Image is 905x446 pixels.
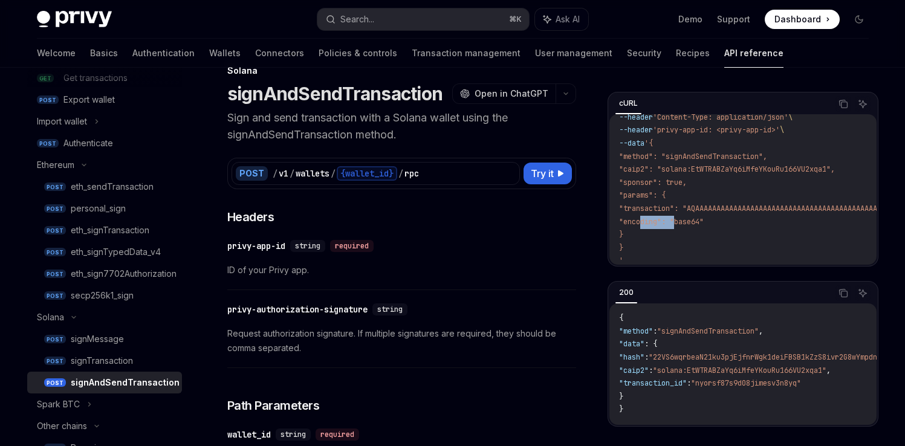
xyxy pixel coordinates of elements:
[37,310,64,325] div: Solana
[71,201,126,216] div: personal_sign
[619,152,767,161] span: "method": "signAndSendTransaction",
[678,13,702,25] a: Demo
[37,397,80,412] div: Spark BTC
[227,326,576,355] span: Request authorization signature. If multiple signatures are required, they should be comma separa...
[227,65,576,77] div: Solana
[27,372,182,393] a: POSTsignAndSendTransaction
[296,167,329,179] div: wallets
[71,179,154,194] div: eth_sendTransaction
[619,243,623,253] span: }
[227,109,576,143] p: Sign and send transaction with a Solana wallet using the signAndSendTransaction method.
[37,419,87,433] div: Other chains
[71,354,133,368] div: signTransaction
[412,39,521,68] a: Transaction management
[227,428,271,441] div: wallet_id
[724,39,783,68] a: API reference
[317,8,529,30] button: Search...⌘K
[691,378,801,388] span: "nyorsf87s9d08jimesv3n8yq"
[619,190,666,200] span: "params": {
[826,366,831,375] span: ,
[27,285,182,306] a: POSTsecp256k1_sign
[27,198,182,219] a: POSTpersonal_sign
[535,39,612,68] a: User management
[37,11,112,28] img: dark logo
[227,263,576,277] span: ID of your Privy app.
[619,366,649,375] span: "caip2"
[619,392,623,401] span: }
[330,240,374,252] div: required
[37,114,87,129] div: Import wallet
[227,240,285,252] div: privy-app-id
[475,88,548,100] span: Open in ChatGPT
[855,96,871,112] button: Ask AI
[132,39,195,68] a: Authentication
[37,158,74,172] div: Ethereum
[619,217,704,227] span: "encoding": "base64"
[788,112,793,122] span: \
[273,167,277,179] div: /
[657,326,759,336] span: "signAndSendTransaction"
[644,352,649,362] span: :
[44,204,66,213] span: POST
[295,241,320,251] span: string
[619,404,623,414] span: }
[855,285,871,301] button: Ask AI
[63,136,113,150] div: Authenticate
[653,112,788,122] span: 'Content-Type: application/json'
[653,366,826,375] span: "solana:EtWTRABZaYq6iMfeYKouRu166VU2xqa1"
[71,288,134,303] div: secp256k1_sign
[44,183,66,192] span: POST
[649,366,653,375] span: :
[27,89,182,111] a: POSTExport wallet
[780,125,784,135] span: \
[835,285,851,301] button: Copy the contents from the code block
[27,241,182,263] a: POSTeth_signTypedData_v4
[71,375,180,390] div: signAndSendTransaction
[524,163,572,184] button: Try it
[687,378,691,388] span: :
[653,125,780,135] span: 'privy-app-id: <privy-app-id>'
[619,256,623,265] span: '
[27,328,182,350] a: POSTsignMessage
[619,178,687,187] span: "sponsor": true,
[644,138,653,148] span: '{
[44,335,66,344] span: POST
[227,397,320,414] span: Path Parameters
[615,96,641,111] div: cURL
[509,15,522,24] span: ⌘ K
[717,13,750,25] a: Support
[44,248,66,257] span: POST
[27,176,182,198] a: POSTeth_sendTransaction
[619,125,653,135] span: --header
[619,313,623,323] span: {
[619,138,644,148] span: --data
[37,139,59,148] span: POST
[774,13,821,25] span: Dashboard
[27,350,182,372] a: POSTsignTransaction
[644,339,657,349] span: : {
[653,326,657,336] span: :
[44,270,66,279] span: POST
[27,132,182,154] a: POSTAuthenticate
[619,352,644,362] span: "hash"
[619,230,623,239] span: }
[71,332,124,346] div: signMessage
[316,428,359,441] div: required
[227,83,443,105] h1: signAndSendTransaction
[619,164,835,174] span: "caip2": "solana:EtWTRABZaYq6iMfeYKouRu166VU2xqa1",
[255,39,304,68] a: Connectors
[44,378,66,387] span: POST
[209,39,241,68] a: Wallets
[404,167,419,179] div: rpc
[279,167,288,179] div: v1
[535,8,588,30] button: Ask AI
[71,223,149,238] div: eth_signTransaction
[44,357,66,366] span: POST
[765,10,840,29] a: Dashboard
[337,166,397,181] div: {wallet_id}
[531,166,554,181] span: Try it
[44,291,66,300] span: POST
[281,430,306,439] span: string
[615,285,637,300] div: 200
[227,303,368,315] div: privy-authorization-signature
